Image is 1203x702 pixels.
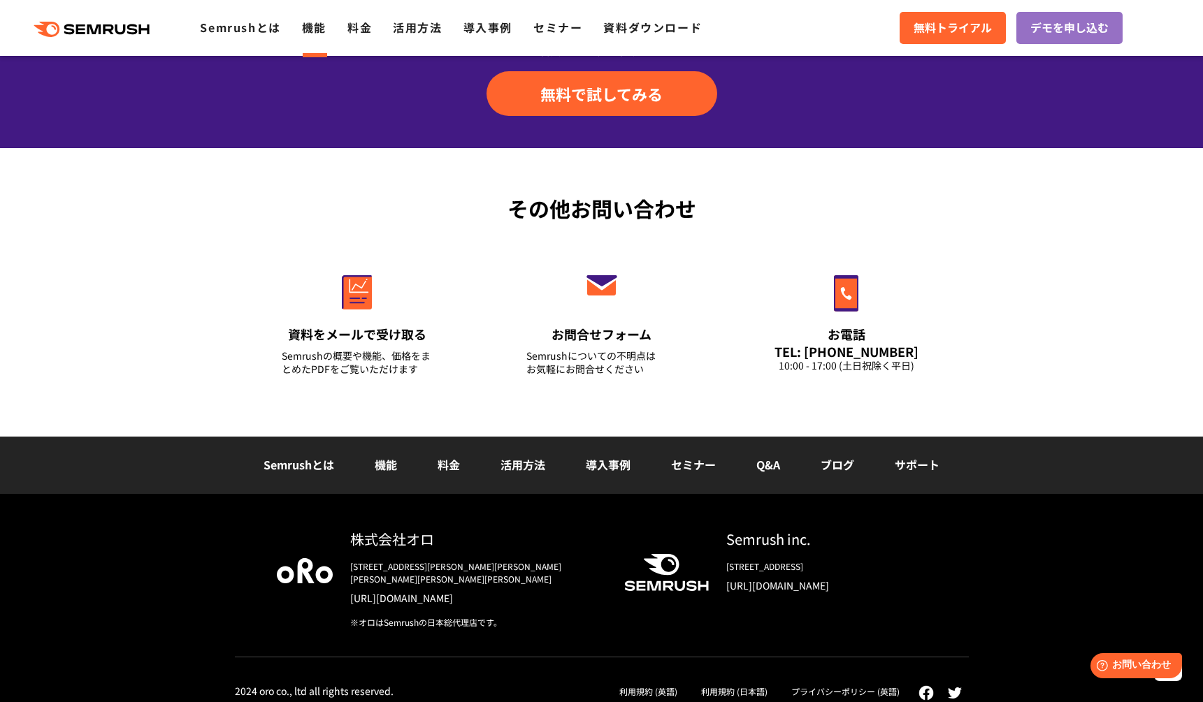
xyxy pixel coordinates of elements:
[895,456,939,473] a: サポート
[375,456,397,473] a: 機能
[302,19,326,36] a: 機能
[264,456,334,473] a: Semrushとは
[1030,19,1109,37] span: デモを申し込む
[603,19,702,36] a: 資料ダウンロード
[619,685,677,697] a: 利用規約 (英語)
[701,685,768,697] a: 利用規約 (日本語)
[726,578,927,592] a: [URL][DOMAIN_NAME]
[919,685,934,701] img: facebook
[771,344,922,359] div: TEL: [PHONE_NUMBER]
[1016,12,1123,44] a: デモを申し込む
[914,19,992,37] span: 無料トライアル
[235,685,394,697] div: 2024 oro co., ltd all rights reserved.
[277,558,333,583] img: oro company
[771,326,922,343] div: お電話
[463,19,512,36] a: 導入事例
[671,456,716,473] a: セミナー
[1079,648,1188,687] iframe: Help widget launcher
[948,687,962,699] img: twitter
[347,19,372,36] a: 料金
[821,456,854,473] a: ブログ
[533,19,582,36] a: セミナー
[350,560,602,585] div: [STREET_ADDRESS][PERSON_NAME][PERSON_NAME][PERSON_NAME][PERSON_NAME][PERSON_NAME]
[540,83,663,104] span: 無料で試してみる
[252,245,462,393] a: 資料をメールで受け取る Semrushの概要や機能、価格をまとめたPDFをご覧いただけます
[235,193,969,224] div: その他お問い合わせ
[200,19,280,36] a: Semrushとは
[282,326,433,343] div: 資料をメールで受け取る
[350,529,602,549] div: 株式会社オロ
[586,456,631,473] a: 導入事例
[791,685,900,697] a: プライバシーポリシー (英語)
[350,616,602,629] div: ※オロはSemrushの日本総代理店です。
[771,359,922,372] div: 10:00 - 17:00 (土日祝除く平日)
[900,12,1006,44] a: 無料トライアル
[350,591,602,605] a: [URL][DOMAIN_NAME]
[393,19,442,36] a: 活用方法
[526,349,677,376] div: Semrushについての不明点は お気軽にお問合せください
[756,456,780,473] a: Q&A
[282,349,433,376] div: Semrushの概要や機能、価格をまとめたPDFをご覧いただけます
[726,560,927,573] div: [STREET_ADDRESS]
[500,456,545,473] a: 活用方法
[526,326,677,343] div: お問合せフォーム
[726,529,927,549] div: Semrush inc.
[438,456,460,473] a: 料金
[487,71,717,116] a: 無料で試してみる
[497,245,707,393] a: お問合せフォーム Semrushについての不明点はお気軽にお問合せください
